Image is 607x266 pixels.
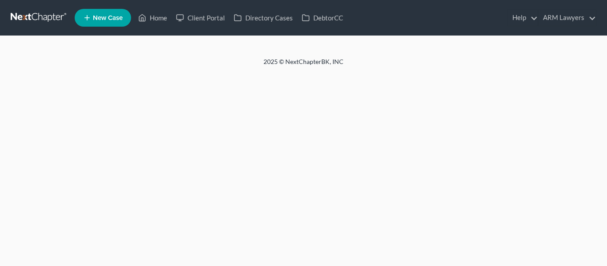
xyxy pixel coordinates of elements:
[508,10,538,26] a: Help
[229,10,297,26] a: Directory Cases
[134,10,172,26] a: Home
[297,10,347,26] a: DebtorCC
[50,57,557,73] div: 2025 © NextChapterBK, INC
[75,9,131,27] new-legal-case-button: New Case
[172,10,229,26] a: Client Portal
[539,10,596,26] a: ARM Lawyers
